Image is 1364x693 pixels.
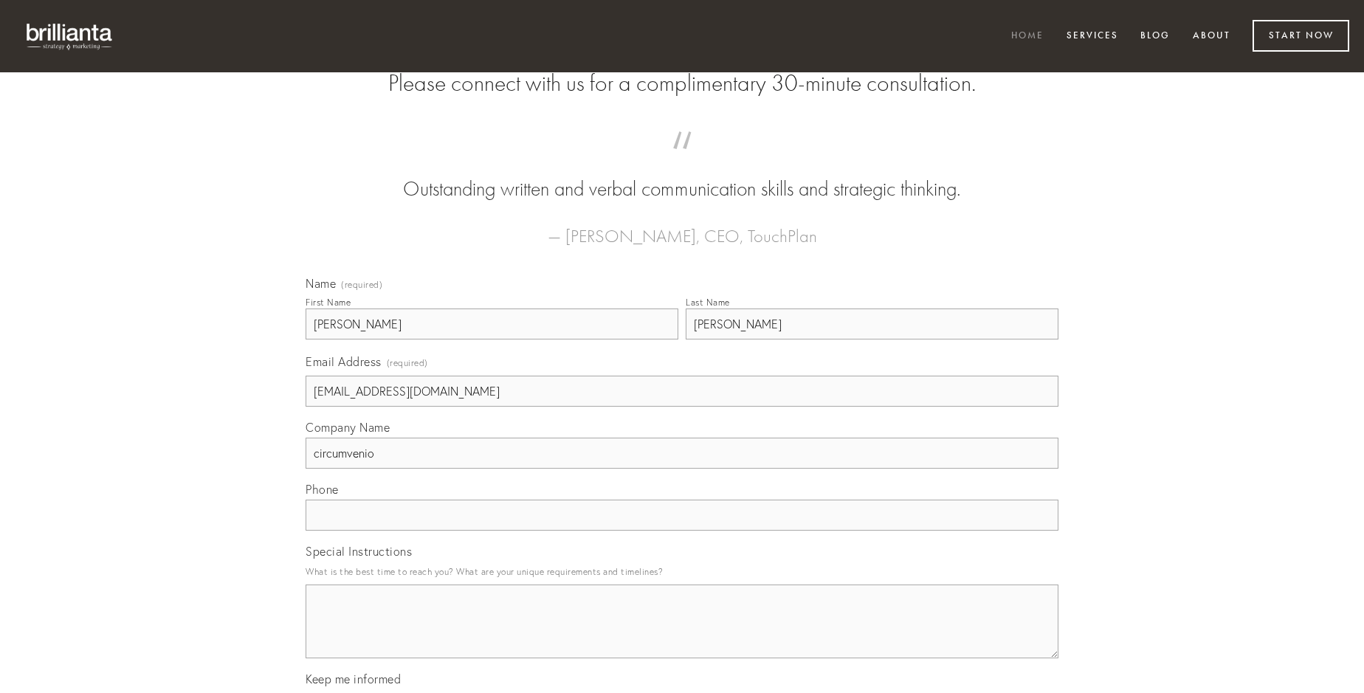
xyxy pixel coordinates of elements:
[686,297,730,308] div: Last Name
[329,204,1035,251] figcaption: — [PERSON_NAME], CEO, TouchPlan
[1183,24,1240,49] a: About
[306,420,390,435] span: Company Name
[1253,20,1349,52] a: Start Now
[306,482,339,497] span: Phone
[306,544,412,559] span: Special Instructions
[1057,24,1128,49] a: Services
[306,69,1058,97] h2: Please connect with us for a complimentary 30-minute consultation.
[387,353,428,373] span: (required)
[306,672,401,686] span: Keep me informed
[329,146,1035,204] blockquote: Outstanding written and verbal communication skills and strategic thinking.
[329,146,1035,175] span: “
[1131,24,1179,49] a: Blog
[15,15,125,58] img: brillianta - research, strategy, marketing
[306,354,382,369] span: Email Address
[306,276,336,291] span: Name
[1002,24,1053,49] a: Home
[341,280,382,289] span: (required)
[306,297,351,308] div: First Name
[306,562,1058,582] p: What is the best time to reach you? What are your unique requirements and timelines?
